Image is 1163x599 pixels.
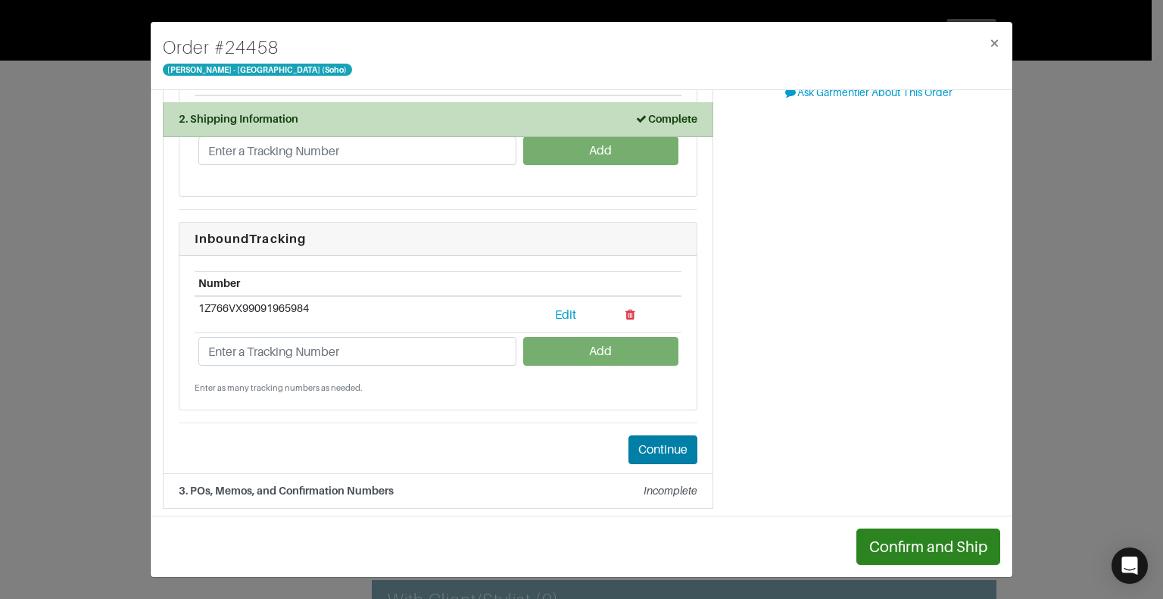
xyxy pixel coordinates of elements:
button: Edit [523,301,608,329]
button: Add [523,136,678,165]
strong: 2. Shipping Information [179,113,298,125]
input: Enter a Tracking Number [198,337,516,366]
input: Enter a Tracking Number [198,136,516,165]
em: Incomplete [644,485,697,497]
button: Add [523,337,678,366]
td: 1Z766VX90393462570 [195,95,520,133]
button: Close [977,22,1012,64]
span: [PERSON_NAME] - [GEOGRAPHIC_DATA] (Soho) [163,64,352,76]
td: 1Z766VX99091965984 [195,296,520,333]
button: Ask Garmentier About This Order [736,81,1000,105]
small: Enter as many tracking numbers as needed. [195,382,681,395]
h4: Order # 24458 [163,34,352,61]
button: Continue [628,435,697,464]
button: Confirm and Ship [856,529,1000,565]
h6: Inbound Tracking [195,232,681,246]
strong: 3. POs, Memos, and Confirmation Numbers [179,485,394,497]
div: Open Intercom Messenger [1112,548,1148,584]
strong: Complete [635,113,697,125]
button: Edit [523,100,608,129]
th: Number [195,272,520,296]
span: × [989,33,1000,53]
